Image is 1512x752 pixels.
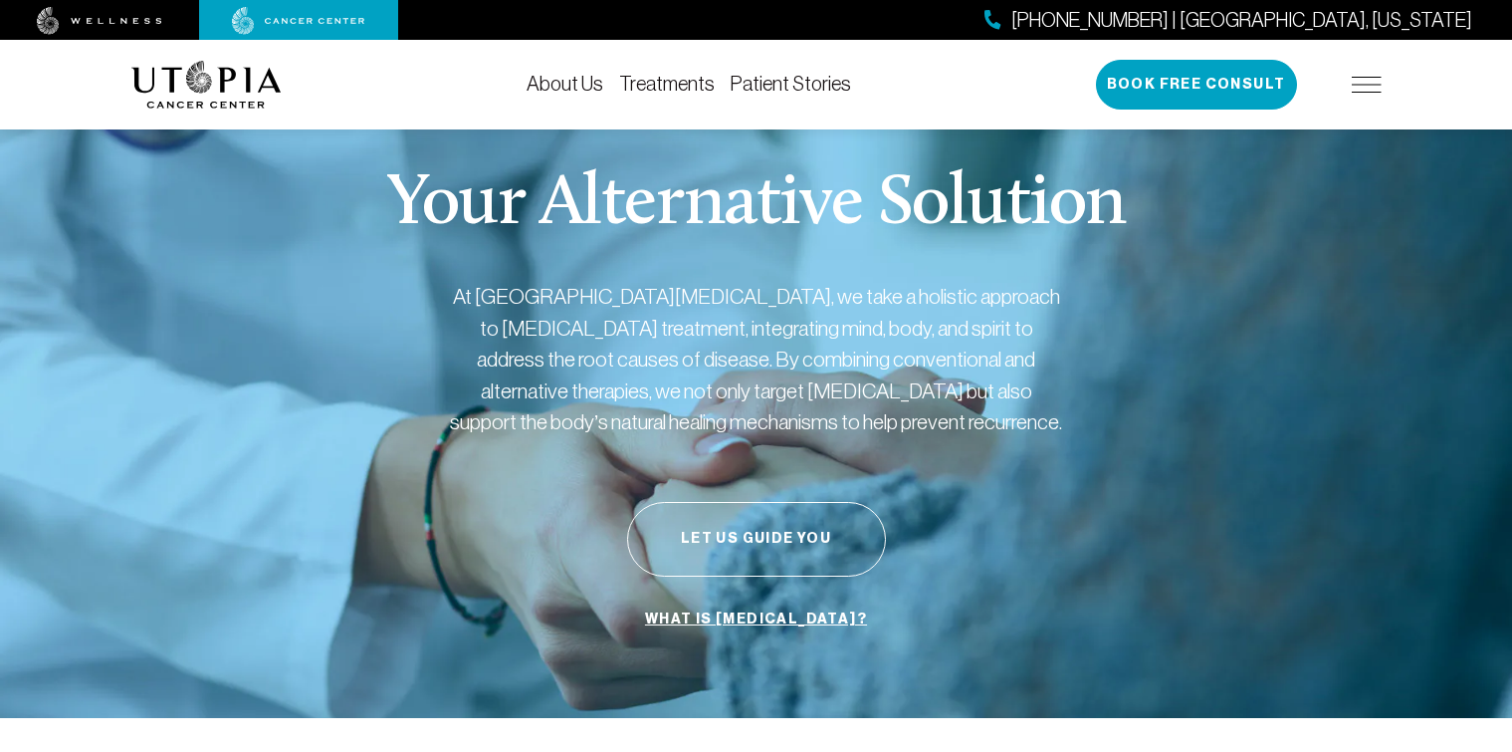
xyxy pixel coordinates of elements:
span: [PHONE_NUMBER] | [GEOGRAPHIC_DATA], [US_STATE] [1011,6,1472,35]
a: Patient Stories [731,73,851,95]
p: At [GEOGRAPHIC_DATA][MEDICAL_DATA], we take a holistic approach to [MEDICAL_DATA] treatment, inte... [448,281,1065,438]
button: Book Free Consult [1096,60,1297,110]
img: icon-hamburger [1352,77,1382,93]
button: Let Us Guide You [627,502,886,577]
a: Treatments [619,73,715,95]
img: cancer center [232,7,365,35]
p: Your Alternative Solution [386,169,1126,241]
img: logo [131,61,282,109]
a: About Us [527,73,603,95]
a: [PHONE_NUMBER] | [GEOGRAPHIC_DATA], [US_STATE] [984,6,1472,35]
img: wellness [37,7,162,35]
a: What is [MEDICAL_DATA]? [640,601,872,638]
